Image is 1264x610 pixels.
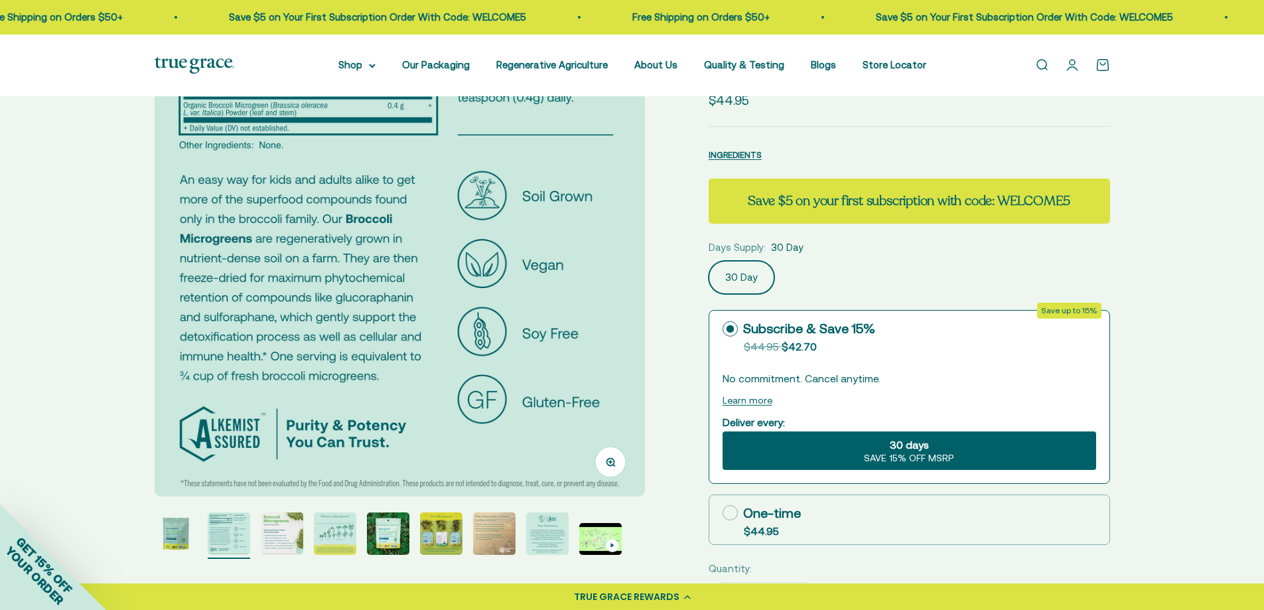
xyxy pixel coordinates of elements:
[876,9,1173,25] p: Save $5 on Your First Subscription Order With Code: WELCOME5
[709,90,749,110] sale-price: $44.95
[709,561,752,577] label: Quantity:
[574,590,679,604] div: TRUE GRACE REWARDS
[3,544,66,607] span: YOUR ORDER
[420,512,462,559] button: Go to item 6
[811,59,836,70] a: Blogs
[709,150,762,160] span: INGREDIENTS
[709,240,766,256] legend: Days Supply:
[155,512,197,555] img: Broccoli Microgreens have been shown in studies to gently support the detoxification process — ak...
[208,512,250,559] button: Go to item 2
[632,11,770,23] a: Free Shipping on Orders $50+
[526,512,569,555] img: We work with Alkemist Labs, an independent, accredited botanical testing lab, to test the purity,...
[704,59,784,70] a: Quality & Testing
[526,512,569,559] button: Go to item 8
[579,523,622,559] button: Go to item 9
[314,512,356,555] img: Microgreens are edible seedlings of vegetables & herbs. While used primarily in the restaurant in...
[367,512,409,559] button: Go to item 5
[863,59,926,70] a: Store Locator
[155,6,645,496] img: An easy way for kids and adults alike to get more of the superfood compounds found only in the br...
[208,512,250,555] img: An easy way for kids and adults alike to get more of the superfood compounds found only in the br...
[634,59,677,70] a: About Us
[261,512,303,559] button: Go to item 3
[473,512,516,559] button: Go to item 7
[261,512,303,555] img: Daily Superfood for Cellular and Immune Health* - Regenerative Organic Certified® (ROC®) - Grown ...
[771,240,804,256] span: 30 Day
[473,512,516,555] img: Regenerative Organic Certified (ROC) agriculture produces more nutritious and abundant food while...
[229,9,526,25] p: Save $5 on Your First Subscription Order With Code: WELCOME5
[402,59,470,70] a: Our Packaging
[709,147,762,163] button: INGREDIENTS
[338,57,376,73] summary: Shop
[420,512,462,555] img: Our microgreens are grown in American soul and freeze-dried in small batches to capture the most ...
[314,512,356,559] button: Go to item 4
[748,192,1070,210] strong: Save $5 on your first subscription with code: WELCOME5
[496,59,608,70] a: Regenerative Agriculture
[13,534,75,596] span: GET 15% OFF
[155,512,197,559] button: Go to item 1
[367,512,409,555] img: Broccoli Microgreens have been shown in studies to gently support the detoxification process — ak...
